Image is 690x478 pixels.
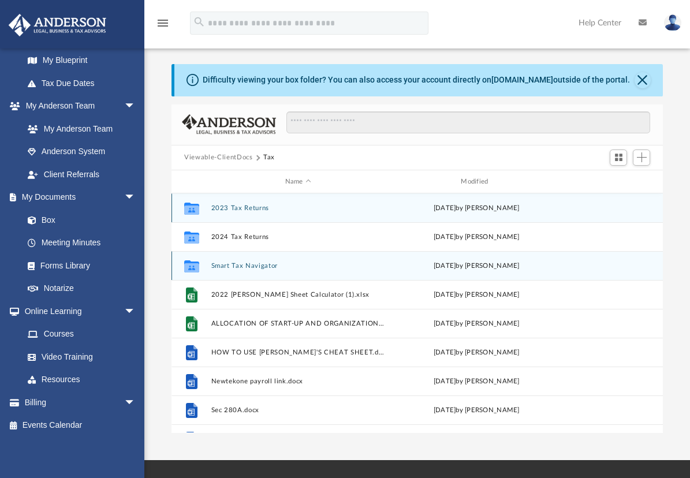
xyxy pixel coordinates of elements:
button: Viewable-ClientDocs [184,152,252,163]
div: Difficulty viewing your box folder? You can also access your account directly on outside of the p... [203,74,630,86]
img: User Pic [664,14,681,31]
span: [DATE] [434,349,456,356]
div: by [PERSON_NAME] [390,290,564,300]
div: [DATE] by [PERSON_NAME] [390,203,564,214]
a: My Documentsarrow_drop_down [8,186,147,209]
div: Modified [390,177,564,187]
a: Billingarrow_drop_down [8,391,153,414]
a: Anderson System [16,140,147,163]
a: My Anderson Teamarrow_drop_down [8,95,147,118]
img: Anderson Advisors Platinum Portal [5,14,110,36]
a: menu [156,22,170,30]
span: [DATE] [434,378,456,384]
span: arrow_drop_down [124,95,147,118]
button: Newtekone payroll link.docx [211,378,385,385]
div: by [PERSON_NAME] [390,405,564,416]
a: Video Training [16,345,141,368]
button: 2023 Tax Returns [211,204,385,212]
button: Switch to Grid View [610,150,627,166]
a: Box [16,208,141,231]
div: [DATE] by [PERSON_NAME] [390,261,564,271]
a: [DOMAIN_NAME] [491,75,553,84]
i: search [193,16,206,28]
button: Smart Tax Navigator [211,262,385,270]
a: Tax Due Dates [16,72,153,95]
div: Name [211,177,385,187]
div: id [177,177,206,187]
a: Resources [16,368,147,391]
a: My Anderson Team [16,117,141,140]
button: 2022 [PERSON_NAME] Sheet Calculator (1).xlsx [211,291,385,298]
a: Client Referrals [16,163,147,186]
div: id [569,177,650,187]
span: [DATE] [434,407,456,413]
input: Search files and folders [286,111,650,133]
button: Tax [263,152,275,163]
span: arrow_drop_down [124,300,147,323]
button: HOW TO USE [PERSON_NAME]'S CHEAT SHEET.docx [211,349,385,356]
span: arrow_drop_down [124,391,147,414]
button: 2024 Tax Returns [211,233,385,241]
a: Forms Library [16,254,141,277]
a: Notarize [16,277,147,300]
a: Online Learningarrow_drop_down [8,300,147,323]
button: Close [635,72,651,88]
span: arrow_drop_down [124,186,147,210]
i: menu [156,16,170,30]
div: by [PERSON_NAME] [390,319,564,329]
a: Meeting Minutes [16,231,147,255]
div: [DATE] by [PERSON_NAME] [390,232,564,242]
button: Add [633,150,650,166]
div: grid [171,193,663,432]
a: Courses [16,323,147,346]
div: by [PERSON_NAME] [390,376,564,387]
a: My Blueprint [16,49,147,72]
span: [DATE] [434,320,456,327]
button: Sec 280A.docx [211,406,385,414]
div: by [PERSON_NAME] [390,348,564,358]
button: ALLOCATION OF START-UP AND ORGANIZATIONAL COSTS - REVISED.xlsx [211,320,385,327]
span: [DATE] [434,292,456,298]
a: Events Calendar [8,414,153,437]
